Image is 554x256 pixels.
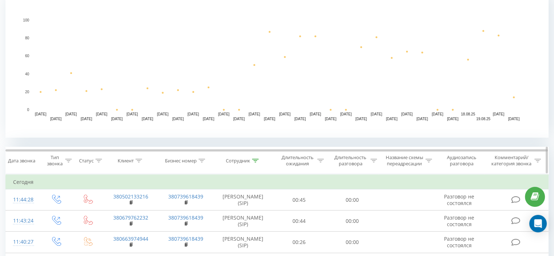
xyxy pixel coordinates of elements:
[25,36,30,40] text: 80
[385,154,424,167] div: Название схемы переадресации
[371,112,382,116] text: [DATE]
[490,154,533,167] div: Комментарий/категория звонка
[96,112,107,116] text: [DATE]
[25,90,30,94] text: 20
[444,214,474,228] span: Разговор не состоялся
[416,117,428,121] text: [DATE]
[326,210,378,232] td: 00:00
[113,193,148,200] a: 380502133216
[23,18,29,22] text: 100
[213,232,273,253] td: [PERSON_NAME] (SIP)
[279,112,291,116] text: [DATE]
[79,158,94,164] div: Статус
[233,117,245,121] text: [DATE]
[248,112,260,116] text: [DATE]
[279,154,316,167] div: Длительность ожидания
[332,154,369,167] div: Длительность разговора
[213,189,273,210] td: [PERSON_NAME] (SIP)
[444,235,474,249] span: Разговор не состоялся
[273,189,326,210] td: 00:45
[310,112,321,116] text: [DATE]
[46,154,63,167] div: Тип звонка
[340,112,352,116] text: [DATE]
[326,189,378,210] td: 00:00
[432,112,443,116] text: [DATE]
[80,117,92,121] text: [DATE]
[66,112,77,116] text: [DATE]
[188,112,199,116] text: [DATE]
[27,108,29,112] text: 0
[25,72,30,76] text: 40
[529,215,547,232] div: Open Intercom Messenger
[326,232,378,253] td: 00:00
[203,117,215,121] text: [DATE]
[508,117,520,121] text: [DATE]
[440,154,483,167] div: Аудиозапись разговора
[172,117,184,121] text: [DATE]
[273,210,326,232] td: 00:44
[294,117,306,121] text: [DATE]
[447,117,459,121] text: [DATE]
[386,117,398,121] text: [DATE]
[113,214,148,221] a: 380679762232
[168,193,203,200] a: 380739618439
[13,193,32,207] div: 11:44:28
[13,235,32,249] div: 11:40:27
[444,193,474,206] span: Разговор не состоялся
[8,158,35,164] div: Дата звонка
[118,158,134,164] div: Клиент
[226,158,250,164] div: Сотрудник
[218,112,230,116] text: [DATE]
[113,235,148,242] a: 380663974944
[213,210,273,232] td: [PERSON_NAME] (SIP)
[111,117,123,121] text: [DATE]
[264,117,275,121] text: [DATE]
[273,232,326,253] td: 00:26
[168,235,203,242] a: 380739618439
[50,117,62,121] text: [DATE]
[476,117,490,121] text: 19.08.25
[168,214,203,221] a: 380739618439
[325,117,337,121] text: [DATE]
[355,117,367,121] text: [DATE]
[493,112,504,116] text: [DATE]
[6,175,549,189] td: Сегодня
[35,112,47,116] text: [DATE]
[461,112,475,116] text: 18.08.25
[157,112,169,116] text: [DATE]
[126,112,138,116] text: [DATE]
[13,214,32,228] div: 11:43:24
[142,117,153,121] text: [DATE]
[165,158,197,164] div: Бизнес номер
[401,112,413,116] text: [DATE]
[25,54,30,58] text: 60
